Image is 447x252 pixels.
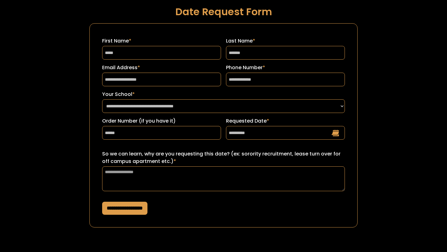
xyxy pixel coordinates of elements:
[226,37,345,45] label: Last Name
[226,117,345,125] label: Requested Date
[102,150,345,165] label: So we can learn, why are you requesting this date? (ex: sorority recruitment, lease turn over for...
[89,6,358,17] h1: Date Request Form
[102,91,345,98] label: Your School
[102,64,221,71] label: Email Address
[89,23,358,227] form: Request a Date Form
[102,117,221,125] label: Order Number (if you have it)
[226,64,345,71] label: Phone Number
[102,37,221,45] label: First Name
